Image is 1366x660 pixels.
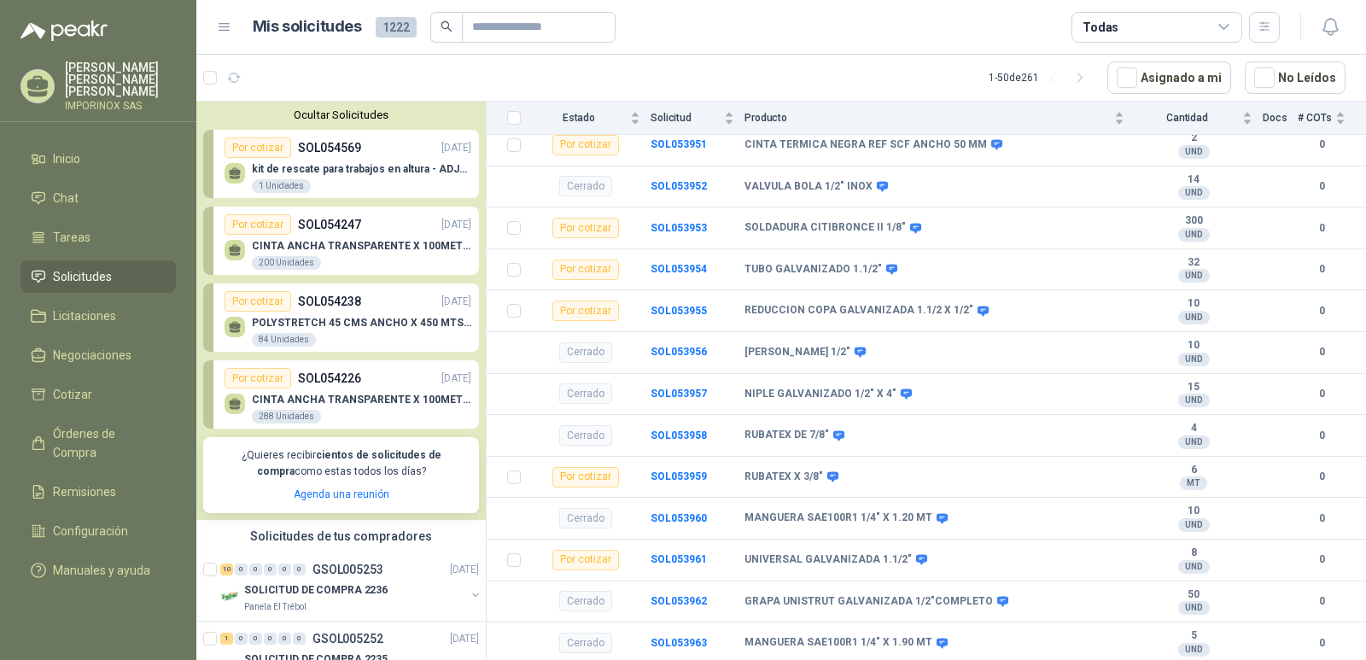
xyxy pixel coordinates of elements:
a: Cotizar [20,378,176,411]
div: UND [1178,228,1210,242]
a: SOL053951 [651,138,707,150]
div: UND [1178,394,1210,407]
b: 0 [1298,635,1346,651]
img: Company Logo [220,587,241,607]
b: 0 [1298,469,1346,485]
th: Estado [531,102,651,135]
b: SOL053957 [651,388,707,400]
b: MANGUERA SAE100R1 1/4" X 1.90 MT [744,636,932,650]
th: Cantidad [1135,102,1263,135]
a: Licitaciones [20,300,176,332]
div: 288 Unidades [252,410,321,423]
b: 15 [1135,381,1252,394]
b: UNIVERSAL GALVANIZADA 1.1/2" [744,553,912,567]
a: Por cotizarSOL054569[DATE] kit de rescate para trabajos en altura - ADJUNTAR FICHA TECNICA1 Unidades [203,130,479,198]
th: Producto [744,102,1135,135]
a: Por cotizarSOL054226[DATE] CINTA ANCHA TRANSPARENTE X 100METROS288 Unidades [203,360,479,429]
div: 0 [264,633,277,645]
a: 10 0 0 0 0 0 GSOL005253[DATE] Company LogoSOLICITUD DE COMPRA 2236Panela El Trébol [220,559,482,614]
div: UND [1178,601,1210,615]
div: UND [1178,186,1210,200]
span: Cantidad [1135,112,1239,124]
b: 50 [1135,588,1252,602]
div: UND [1178,311,1210,324]
a: Negociaciones [20,339,176,371]
p: ¿Quieres recibir como estas todos los días? [213,447,469,480]
span: Solicitudes [53,267,112,286]
div: Por cotizar [552,301,619,321]
b: 0 [1298,261,1346,277]
div: Por cotizar [552,135,619,155]
b: SOL053955 [651,305,707,317]
div: 0 [293,564,306,575]
div: 0 [293,633,306,645]
b: 0 [1298,220,1346,237]
a: Solicitudes [20,260,176,293]
b: 0 [1298,344,1346,360]
div: Por cotizar [552,218,619,238]
b: SOL053963 [651,637,707,649]
a: Remisiones [20,476,176,508]
div: Por cotizar [552,467,619,488]
div: 0 [278,564,291,575]
p: POLYSTRETCH 45 CMS ANCHO X 450 MTS LONG [252,317,471,329]
div: 0 [235,633,248,645]
a: SOL053954 [651,263,707,275]
b: RUBATEX DE 7/8" [744,429,829,442]
b: 4 [1135,422,1252,435]
div: 0 [249,633,262,645]
span: 1222 [376,17,417,38]
span: Remisiones [53,482,116,501]
b: SOL053952 [651,180,707,192]
h1: Mis solicitudes [253,15,362,39]
a: SOL053958 [651,429,707,441]
b: cientos de solicitudes de compra [257,449,441,477]
div: UND [1178,269,1210,283]
div: Cerrado [559,633,612,653]
div: 84 Unidades [252,333,316,347]
b: SOL053962 [651,595,707,607]
a: Por cotizarSOL054238[DATE] POLYSTRETCH 45 CMS ANCHO X 450 MTS LONG84 Unidades [203,283,479,352]
span: Solicitud [651,112,721,124]
div: Todas [1083,18,1118,37]
b: CINTA TERMICA NEGRA REF SCF ANCHO 50 MM [744,138,987,152]
img: Logo peakr [20,20,108,41]
p: Panela El Trébol [244,600,306,614]
span: Chat [53,189,79,207]
p: [PERSON_NAME] [PERSON_NAME] [PERSON_NAME] [65,61,176,97]
div: UND [1178,560,1210,574]
span: Manuales y ayuda [53,561,150,580]
div: UND [1178,145,1210,159]
div: 1 [220,633,233,645]
div: 0 [264,564,277,575]
div: 0 [249,564,262,575]
b: [PERSON_NAME] 1/2" [744,346,850,359]
span: Configuración [53,522,128,540]
div: 1 - 50 de 261 [989,64,1094,91]
button: No Leídos [1245,61,1346,94]
span: search [441,20,452,32]
b: 32 [1135,256,1252,270]
a: SOL053956 [651,346,707,358]
b: 0 [1298,303,1346,319]
div: 10 [220,564,233,575]
div: 200 Unidades [252,256,321,270]
div: UND [1178,435,1210,449]
b: 10 [1135,297,1252,311]
a: Órdenes de Compra [20,418,176,469]
p: kit de rescate para trabajos en altura - ADJUNTAR FICHA TECNICA [252,163,471,175]
div: Cerrado [559,508,612,529]
b: REDUCCION COPA GALVANIZADA 1.1/2 X 1/2" [744,304,973,318]
a: Manuales y ayuda [20,554,176,587]
span: Estado [531,112,627,124]
button: Ocultar Solicitudes [203,108,479,121]
span: Licitaciones [53,307,116,325]
p: [DATE] [441,217,471,233]
p: CINTA ANCHA TRANSPARENTE X 100METROS [252,240,471,252]
b: 10 [1135,505,1252,518]
b: 0 [1298,593,1346,610]
p: SOL054569 [298,138,361,157]
b: GRAPA UNISTRUT GALVANIZADA 1/2"COMPLETO [744,595,993,609]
